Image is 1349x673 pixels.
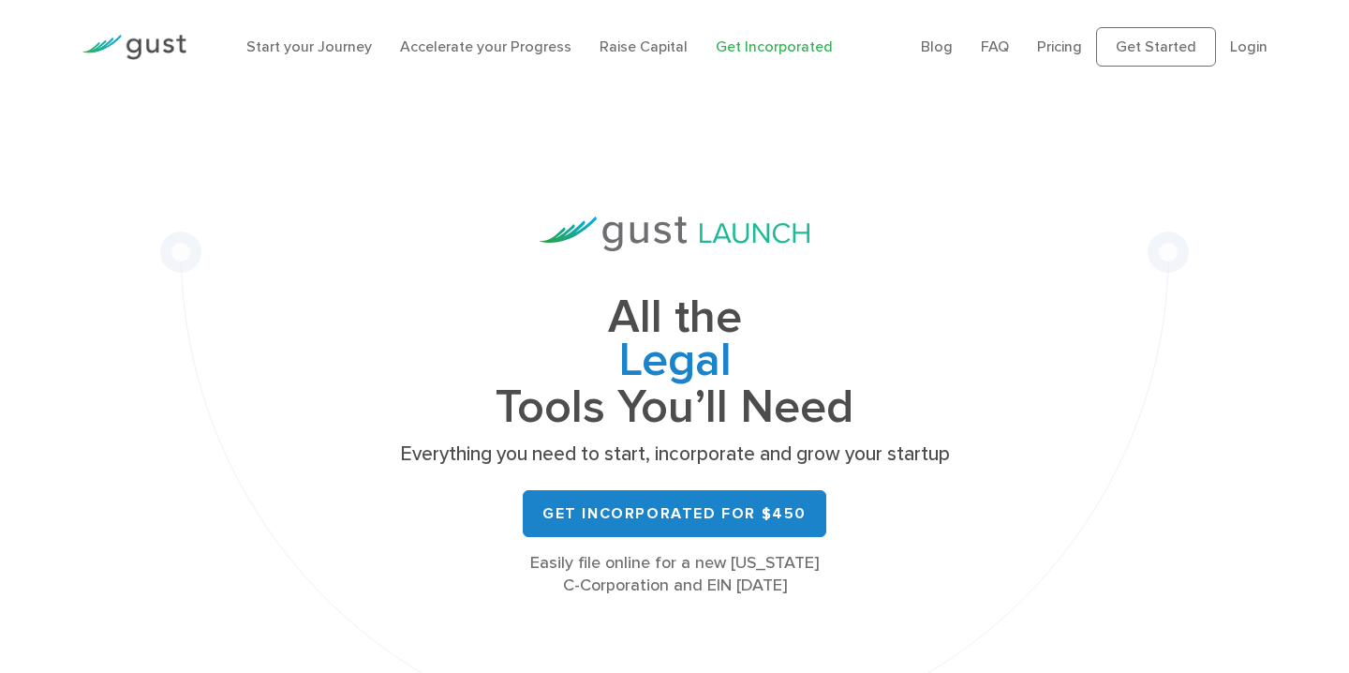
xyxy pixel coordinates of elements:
div: Easily file online for a new [US_STATE] C-Corporation and EIN [DATE] [393,552,956,597]
span: Legal [393,339,956,386]
a: Start your Journey [246,37,372,55]
a: Raise Capital [600,37,688,55]
h1: All the Tools You’ll Need [393,296,956,428]
a: Login [1230,37,1267,55]
img: Gust Logo [82,35,186,60]
a: Get Started [1096,27,1216,67]
a: Get Incorporated for $450 [523,490,826,537]
a: Blog [921,37,953,55]
a: FAQ [981,37,1009,55]
img: Gust Launch Logo [540,217,809,251]
a: Pricing [1037,37,1082,55]
a: Accelerate your Progress [400,37,571,55]
p: Everything you need to start, incorporate and grow your startup [393,441,956,468]
a: Get Incorporated [716,37,833,55]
